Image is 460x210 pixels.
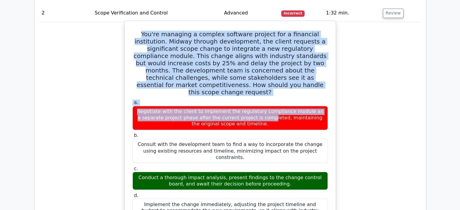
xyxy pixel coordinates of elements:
td: 1:32 min. [324,5,380,22]
span: a. [134,99,139,105]
span: Incorrect [281,10,305,16]
span: d. [134,192,139,198]
td: Advanced [222,5,279,22]
span: c. [134,165,138,171]
td: 2 [39,5,92,22]
span: b. [134,132,139,138]
div: Conduct a thorough impact analysis, present findings to the change control board, and await their... [132,172,328,190]
button: Review [383,8,403,18]
h5: You're managing a complex software project for a financial institution. Midway through developmen... [132,31,328,96]
td: Scope Verification and Control [92,5,222,22]
div: Negotiate with the client to implement the regulatory compliance module as a separate project pha... [132,106,328,130]
div: Consult with the development team to find a way to incorporate the change using existing resource... [132,139,328,163]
